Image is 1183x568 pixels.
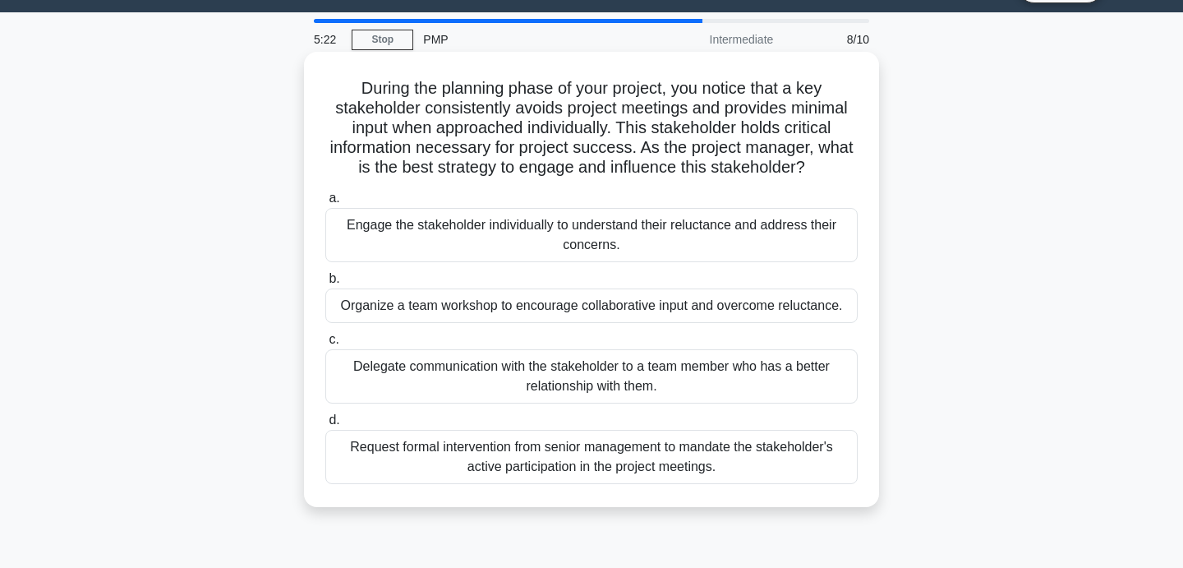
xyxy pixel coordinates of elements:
div: PMP [413,23,639,56]
span: b. [329,271,339,285]
div: Delegate communication with the stakeholder to a team member who has a better relationship with t... [325,349,858,404]
div: Organize a team workshop to encourage collaborative input and overcome reluctance. [325,289,858,323]
a: Stop [352,30,413,50]
div: 5:22 [304,23,352,56]
h5: During the planning phase of your project, you notice that a key stakeholder consistently avoids ... [324,78,859,178]
div: 8/10 [783,23,879,56]
div: Engage the stakeholder individually to understand their reluctance and address their concerns. [325,208,858,262]
span: a. [329,191,339,205]
div: Intermediate [639,23,783,56]
span: d. [329,413,339,427]
div: Request formal intervention from senior management to mandate the stakeholder's active participat... [325,430,858,484]
span: c. [329,332,338,346]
